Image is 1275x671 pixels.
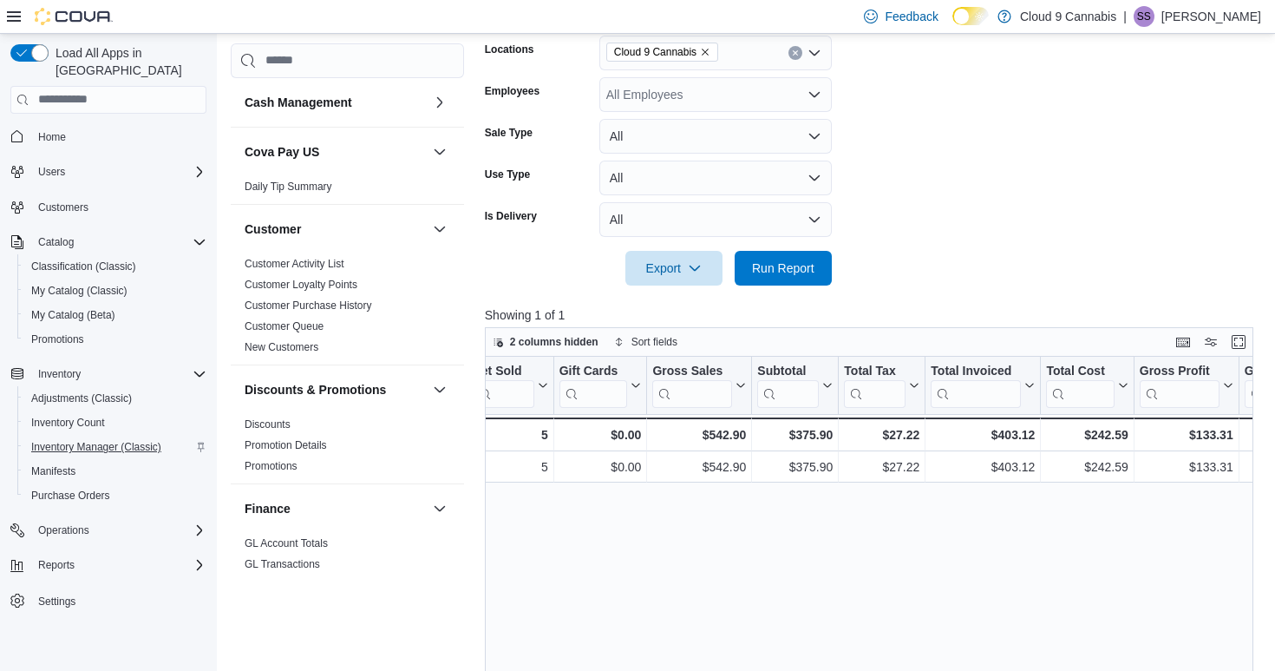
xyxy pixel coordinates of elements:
[31,126,206,148] span: Home
[1020,6,1116,27] p: Cloud 9 Cannabis
[844,363,919,407] button: Total Tax
[24,388,139,409] a: Adjustments (Classic)
[1137,6,1151,27] span: SS
[245,94,426,111] button: Cash Management
[24,412,206,433] span: Inventory Count
[17,386,213,411] button: Adjustments (Classic)
[38,367,81,381] span: Inventory
[757,363,819,379] div: Subtotal
[1140,363,1219,407] div: Gross Profit
[31,161,206,182] span: Users
[245,418,291,431] a: Discounts
[38,201,88,214] span: Customers
[599,202,832,237] button: All
[485,168,530,181] label: Use Type
[472,363,547,407] button: Net Sold
[17,484,213,508] button: Purchase Orders
[757,363,819,407] div: Subtotal
[24,437,168,457] a: Inventory Manager (Classic)
[31,284,127,298] span: My Catalog (Classic)
[31,308,115,322] span: My Catalog (Beta)
[614,43,696,61] span: Cloud 9 Cannabis
[844,457,919,477] div: $27.22
[24,280,206,301] span: My Catalog (Classic)
[636,251,712,286] span: Export
[3,553,213,577] button: Reports
[1200,332,1221,352] button: Display options
[1046,363,1114,407] div: Total Cost
[607,332,684,352] button: Sort fields
[652,363,746,407] button: Gross Sales
[49,44,206,79] span: Load All Apps in [GEOGRAPHIC_DATA]
[24,256,206,277] span: Classification (Classic)
[245,181,332,193] a: Daily Tip Summary
[485,43,534,56] label: Locations
[31,555,82,576] button: Reports
[3,518,213,543] button: Operations
[31,391,132,405] span: Adjustments (Classic)
[885,8,938,25] span: Feedback
[31,364,206,385] span: Inventory
[599,161,832,195] button: All
[38,558,75,572] span: Reports
[245,258,344,270] a: Customer Activity List
[788,46,802,60] button: Clear input
[24,329,91,350] a: Promotions
[31,591,82,612] a: Settings
[3,362,213,386] button: Inventory
[245,500,426,517] button: Finance
[24,305,122,326] a: My Catalog (Beta)
[486,332,605,352] button: 2 columns hidden
[231,176,464,204] div: Cova Pay US
[931,457,1035,477] div: $403.12
[429,92,450,113] button: Cash Management
[17,279,213,303] button: My Catalog (Classic)
[245,537,328,549] a: GL Account Totals
[931,363,1021,379] div: Total Invoiced
[952,7,989,25] input: Dark Mode
[735,251,832,286] button: Run Report
[245,299,372,312] a: Customer Purchase History
[24,461,82,482] a: Manifests
[931,363,1035,407] button: Total Invoiced
[24,437,206,457] span: Inventory Manager (Classic)
[38,523,89,537] span: Operations
[38,165,65,179] span: Users
[38,235,74,249] span: Catalog
[510,335,598,349] span: 2 columns hidden
[31,332,84,346] span: Promotions
[652,424,746,445] div: $542.90
[1046,363,1128,407] button: Total Cost
[17,327,213,352] button: Promotions
[31,197,95,218] a: Customers
[1140,457,1233,477] div: $133.31
[245,500,291,517] h3: Finance
[31,127,73,148] a: Home
[931,424,1035,445] div: $403.12
[3,160,213,184] button: Users
[631,335,677,349] span: Sort fields
[559,457,642,477] div: $0.00
[757,424,833,445] div: $375.90
[807,88,821,102] button: Open list of options
[245,94,352,111] h3: Cash Management
[1140,363,1219,379] div: Gross Profit
[606,43,718,62] span: Cloud 9 Cannabis
[231,414,464,484] div: Discounts & Promotions
[1140,424,1233,445] div: $133.31
[1046,363,1114,379] div: Total Cost
[24,256,143,277] a: Classification (Classic)
[429,498,450,519] button: Finance
[31,520,206,541] span: Operations
[10,117,206,659] nav: Complex example
[1123,6,1127,27] p: |
[231,253,464,365] div: Customer
[1228,332,1249,352] button: Enter fullscreen
[24,280,134,301] a: My Catalog (Classic)
[245,220,426,238] button: Customer
[31,232,206,253] span: Catalog
[245,439,327,451] a: Promotion Details
[38,595,75,609] span: Settings
[17,459,213,484] button: Manifests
